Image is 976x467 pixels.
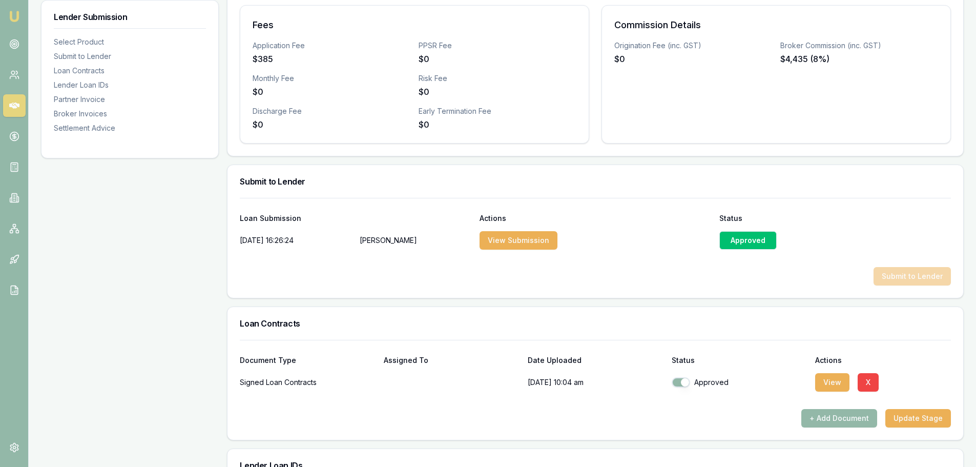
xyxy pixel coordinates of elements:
div: Date Uploaded [528,357,663,364]
div: Lender Loan IDs [54,80,206,90]
h3: Fees [253,18,576,32]
div: Status [719,215,951,222]
div: Broker Invoices [54,109,206,119]
div: Broker Commission (inc. GST) [780,40,938,51]
div: Discharge Fee [253,106,410,116]
div: Submit to Lender [54,51,206,62]
p: [PERSON_NAME] [360,230,471,251]
div: Monthly Fee [253,73,410,84]
h3: Loan Contracts [240,319,951,328]
button: Update Stage [885,409,951,428]
div: Actions [480,215,711,222]
button: View Submission [480,231,557,250]
div: $0 [614,53,772,65]
button: + Add Document [801,409,877,428]
div: Loan Contracts [54,66,206,76]
div: Application Fee [253,40,410,51]
div: Signed Loan Contracts [240,372,376,393]
button: View [815,373,849,392]
h3: Submit to Lender [240,177,951,186]
div: [DATE] 16:26:24 [240,230,351,251]
h3: Commission Details [614,18,938,32]
div: Early Termination Fee [419,106,576,116]
div: Settlement Advice [54,123,206,133]
img: emu-icon-u.png [8,10,20,23]
div: Assigned To [384,357,520,364]
div: Risk Fee [419,73,576,84]
div: Approved [672,377,807,388]
div: $0 [253,118,410,131]
div: Partner Invoice [54,94,206,105]
button: X [858,373,879,392]
div: Status [672,357,807,364]
div: Loan Submission [240,215,471,222]
div: $4,435 (8%) [780,53,938,65]
div: $385 [253,53,410,65]
h3: Lender Submission [54,13,206,21]
div: Origination Fee (inc. GST) [614,40,772,51]
div: Approved [719,231,777,250]
div: Select Product [54,37,206,47]
div: Actions [815,357,951,364]
div: Document Type [240,357,376,364]
div: $0 [419,86,576,98]
div: PPSR Fee [419,40,576,51]
div: $0 [253,86,410,98]
div: $0 [419,53,576,65]
div: $0 [419,118,576,131]
p: [DATE] 10:04 am [528,372,663,393]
